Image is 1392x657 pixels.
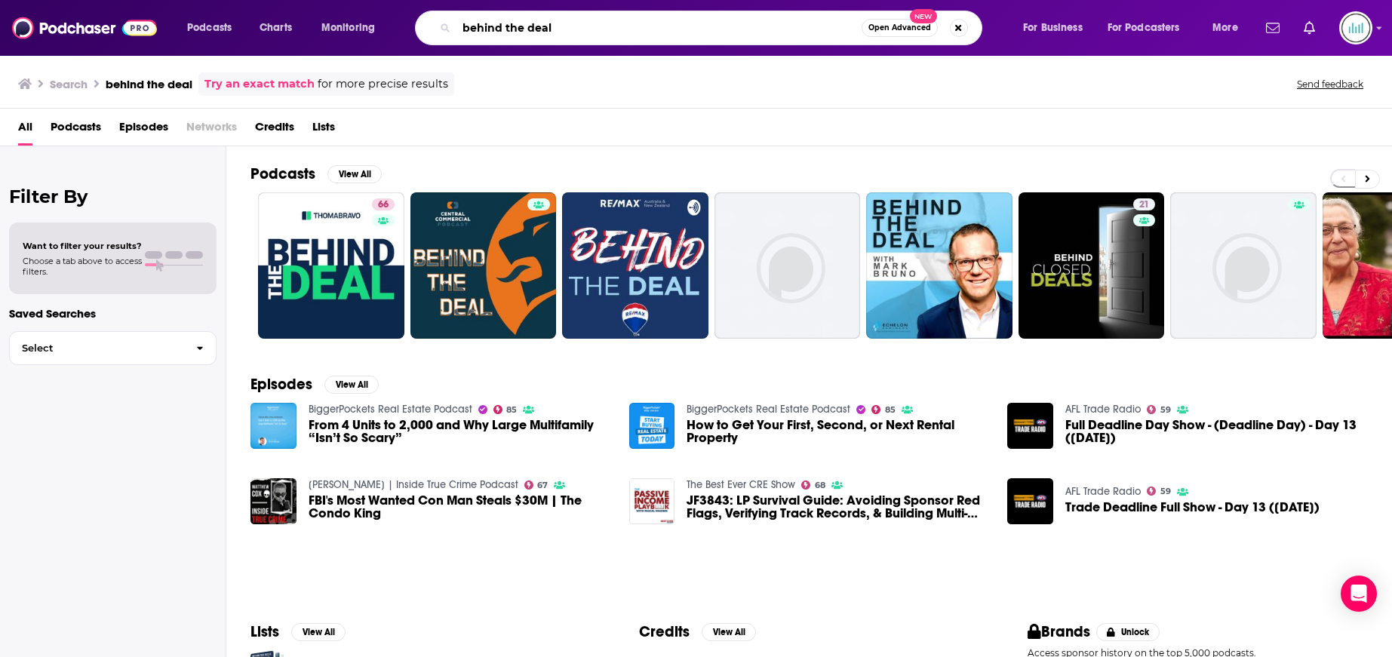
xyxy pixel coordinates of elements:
img: Trade Deadline Full Show - Day 13 (18/10/23) [1007,478,1053,524]
span: Trade Deadline Full Show - Day 13 ([DATE]) [1065,501,1320,514]
a: EpisodesView All [250,375,379,394]
input: Search podcasts, credits, & more... [456,16,862,40]
h3: behind the deal [106,77,192,91]
button: Select [9,331,217,365]
span: For Business [1023,17,1083,38]
a: 59 [1147,487,1171,496]
h2: Lists [250,622,279,641]
span: 85 [885,407,896,413]
a: Full Deadline Day Show - (Deadline Day) - Day 13 (12/10/22) [1065,419,1368,444]
span: Open Advanced [868,24,931,32]
img: JF3843: LP Survival Guide: Avoiding Sponsor Red Flags, Verifying Track Records, & Building Multi-... [629,478,675,524]
a: Show notifications dropdown [1298,15,1321,41]
img: User Profile [1339,11,1372,45]
span: Charts [260,17,292,38]
button: Send feedback [1292,78,1368,91]
div: Open Intercom Messenger [1341,576,1377,612]
span: More [1212,17,1238,38]
button: open menu [177,16,251,40]
a: Trade Deadline Full Show - Day 13 (18/10/23) [1065,501,1320,514]
span: 59 [1160,407,1171,413]
span: 59 [1160,488,1171,495]
a: Charts [250,16,301,40]
a: Show notifications dropdown [1260,15,1286,41]
a: 67 [524,480,549,490]
a: 68 [801,480,825,490]
span: For Podcasters [1108,17,1180,38]
span: 85 [506,407,517,413]
a: 21 [1019,192,1165,339]
button: open menu [1098,16,1202,40]
span: New [910,9,937,23]
a: Credits [255,115,294,146]
a: 66 [372,198,395,210]
a: Podcasts [51,115,101,146]
a: Try an exact match [204,75,315,93]
a: 59 [1147,405,1171,414]
a: Matthew Cox | Inside True Crime Podcast [309,478,518,491]
a: How to Get Your First, Second, or Next Rental Property [687,419,989,444]
a: BiggerPockets Real Estate Podcast [687,403,850,416]
span: Logged in as podglomerate [1339,11,1372,45]
h2: Filter By [9,186,217,207]
img: How to Get Your First, Second, or Next Rental Property [629,403,675,449]
span: Full Deadline Day Show - (Deadline Day) - Day 13 ([DATE]) [1065,419,1368,444]
span: for more precise results [318,75,448,93]
p: Saved Searches [9,306,217,321]
button: open menu [1202,16,1257,40]
a: Episodes [119,115,168,146]
img: Podchaser - Follow, Share and Rate Podcasts [12,14,157,42]
img: Full Deadline Day Show - (Deadline Day) - Day 13 (12/10/22) [1007,403,1053,449]
span: Monitoring [321,17,375,38]
h2: Brands [1028,622,1090,641]
button: open menu [311,16,395,40]
a: The Best Ever CRE Show [687,478,795,491]
a: PodcastsView All [250,164,382,183]
span: Select [10,343,184,353]
span: Want to filter your results? [23,241,142,251]
div: Search podcasts, credits, & more... [429,11,997,45]
a: All [18,115,32,146]
a: Lists [312,115,335,146]
button: View All [291,623,346,641]
a: 21 [1133,198,1155,210]
button: Show profile menu [1339,11,1372,45]
a: FBI's Most Wanted Con Man Steals $30M | The Condo King [309,494,611,520]
h2: Episodes [250,375,312,394]
span: 68 [815,482,825,489]
span: Networks [186,115,237,146]
h2: Podcasts [250,164,315,183]
span: 66 [378,198,389,213]
a: From 4 Units to 2,000 and Why Large Multifamily “Isn’t So Scary” [309,419,611,444]
a: From 4 Units to 2,000 and Why Large Multifamily “Isn’t So Scary” [250,403,297,449]
span: JF3843: LP Survival Guide: Avoiding Sponsor Red Flags, Verifying Track Records, & Building Multi-... [687,494,989,520]
button: Unlock [1096,623,1160,641]
button: Open AdvancedNew [862,19,938,37]
a: AFL Trade Radio [1065,485,1141,498]
a: BiggerPockets Real Estate Podcast [309,403,472,416]
button: View All [702,623,756,641]
a: 85 [871,405,896,414]
span: Choose a tab above to access filters. [23,256,142,277]
a: 85 [493,405,518,414]
button: open menu [1013,16,1102,40]
a: CreditsView All [639,622,756,641]
a: 66 [258,192,404,339]
h3: Search [50,77,88,91]
img: FBI's Most Wanted Con Man Steals $30M | The Condo King [250,478,297,524]
span: 67 [537,482,548,489]
h2: Credits [639,622,690,641]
